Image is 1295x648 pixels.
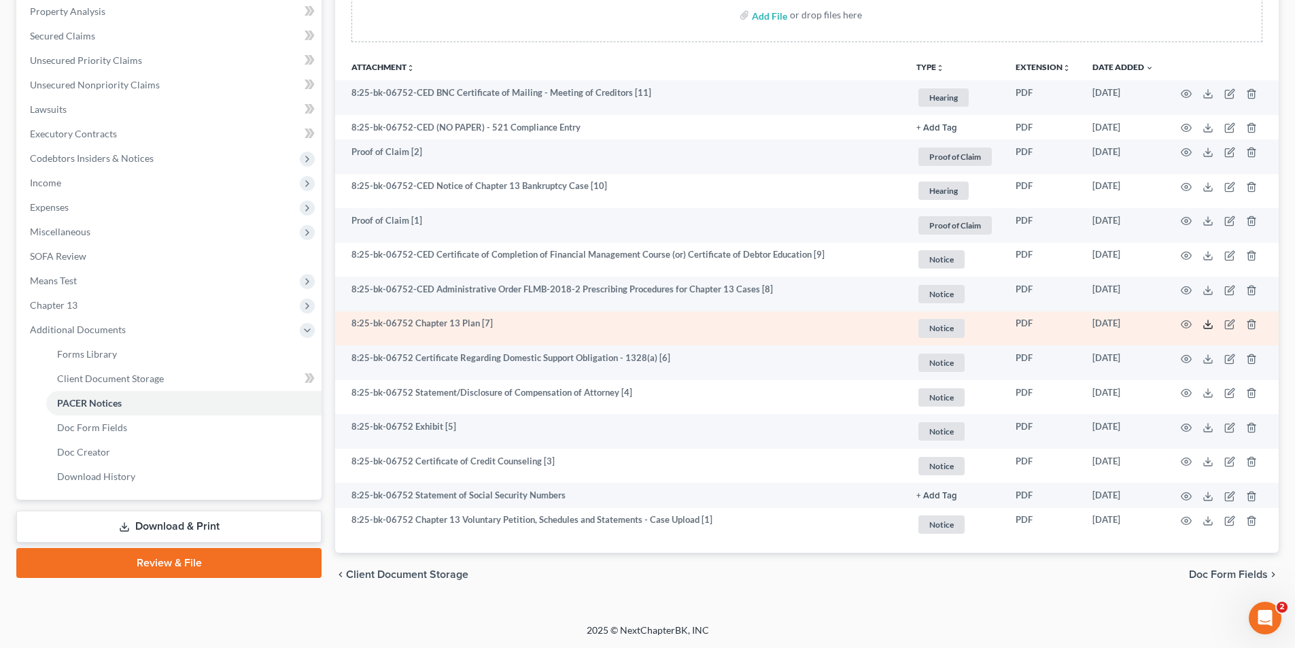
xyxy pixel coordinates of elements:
a: Notice [916,513,994,536]
td: 8:25-bk-06752 Exhibit [5] [335,414,905,449]
a: Proof of Claim [916,214,994,237]
td: [DATE] [1082,80,1164,115]
span: Notice [918,354,965,372]
span: Proof of Claim [918,216,992,235]
i: chevron_left [335,569,346,580]
span: Notice [918,388,965,407]
span: Notice [918,457,965,475]
span: Client Document Storage [57,373,164,384]
a: Attachmentunfold_more [351,62,415,72]
span: Lawsuits [30,103,67,115]
td: [DATE] [1082,414,1164,449]
span: Unsecured Priority Claims [30,54,142,66]
td: PDF [1005,345,1082,380]
i: chevron_right [1268,569,1279,580]
td: [DATE] [1082,345,1164,380]
a: Proof of Claim [916,146,994,168]
span: Unsecured Nonpriority Claims [30,79,160,90]
a: Doc Creator [46,440,322,464]
a: Notice [916,283,994,305]
td: [DATE] [1082,380,1164,415]
td: 8:25-bk-06752-CED BNC Certificate of Mailing - Meeting of Creditors [11] [335,80,905,115]
a: Doc Form Fields [46,415,322,440]
a: + Add Tag [916,121,994,134]
button: Doc Form Fields chevron_right [1189,569,1279,580]
td: [DATE] [1082,208,1164,243]
iframe: Intercom live chat [1249,602,1281,634]
a: Hearing [916,180,994,202]
td: PDF [1005,380,1082,415]
i: unfold_more [407,64,415,72]
td: PDF [1005,243,1082,277]
td: 8:25-bk-06752-CED Administrative Order FLMB-2018-2 Prescribing Procedures for Chapter 13 Cases [8] [335,277,905,311]
td: 8:25-bk-06752 Statement of Social Security Numbers [335,483,905,507]
a: Notice [916,248,994,271]
i: unfold_more [936,64,944,72]
div: 2025 © NextChapterBK, INC [260,624,1035,648]
span: PACER Notices [57,397,122,409]
span: Download History [57,471,135,482]
span: Notice [918,250,965,269]
span: Notice [918,285,965,303]
td: [DATE] [1082,243,1164,277]
a: SOFA Review [19,244,322,269]
a: Notice [916,317,994,339]
i: unfold_more [1063,64,1071,72]
td: [DATE] [1082,277,1164,311]
a: Secured Claims [19,24,322,48]
a: Lawsuits [19,97,322,122]
td: [DATE] [1082,174,1164,209]
a: Unsecured Nonpriority Claims [19,73,322,97]
span: Forms Library [57,348,117,360]
span: Means Test [30,275,77,286]
td: Proof of Claim [1] [335,208,905,243]
td: [DATE] [1082,115,1164,139]
a: Notice [916,455,994,477]
td: 8:25-bk-06752 Chapter 13 Plan [7] [335,311,905,346]
div: or drop files here [790,8,862,22]
td: [DATE] [1082,139,1164,174]
td: PDF [1005,311,1082,346]
td: 8:25-bk-06752 Chapter 13 Voluntary Petition, Schedules and Statements - Case Upload [1] [335,508,905,543]
a: Hearing [916,86,994,109]
span: Codebtors Insiders & Notices [30,152,154,164]
td: 8:25-bk-06752-CED (NO PAPER) - 521 Compliance Entry [335,115,905,139]
td: Proof of Claim [2] [335,139,905,174]
td: 8:25-bk-06752 Certificate Regarding Domestic Support Obligation - 1328(a) [6] [335,345,905,380]
td: PDF [1005,115,1082,139]
a: Date Added expand_more [1092,62,1154,72]
td: [DATE] [1082,449,1164,483]
span: Notice [918,515,965,534]
span: Doc Form Fields [1189,569,1268,580]
a: + Add Tag [916,489,994,502]
a: Unsecured Priority Claims [19,48,322,73]
td: PDF [1005,414,1082,449]
td: [DATE] [1082,508,1164,543]
a: Client Document Storage [46,366,322,391]
td: 8:25-bk-06752 Statement/Disclosure of Compensation of Attorney [4] [335,380,905,415]
td: PDF [1005,449,1082,483]
td: [DATE] [1082,311,1164,346]
a: Forms Library [46,342,322,366]
a: Review & File [16,548,322,578]
td: PDF [1005,174,1082,209]
td: 8:25-bk-06752-CED Certificate of Completion of Financial Management Course (or) Certificate of De... [335,243,905,277]
span: Income [30,177,61,188]
td: PDF [1005,139,1082,174]
td: PDF [1005,80,1082,115]
span: Notice [918,422,965,441]
span: Client Document Storage [346,569,468,580]
button: + Add Tag [916,124,957,133]
span: SOFA Review [30,250,86,262]
span: Expenses [30,201,69,213]
span: Doc Form Fields [57,422,127,433]
span: Hearing [918,182,969,200]
td: PDF [1005,208,1082,243]
span: Hearing [918,88,969,107]
a: Executory Contracts [19,122,322,146]
a: Download History [46,464,322,489]
span: 2 [1277,602,1288,613]
button: TYPEunfold_more [916,63,944,72]
td: PDF [1005,483,1082,507]
td: PDF [1005,508,1082,543]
